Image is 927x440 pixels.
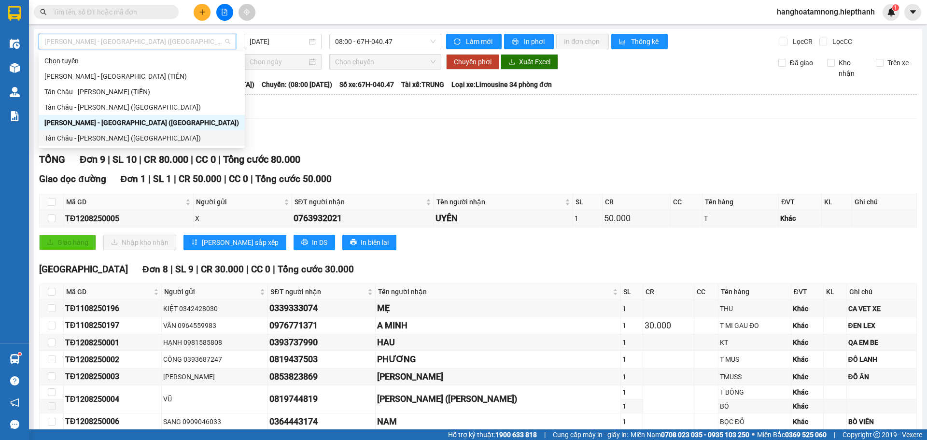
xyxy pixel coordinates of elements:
div: T [704,213,777,224]
div: UYÊN [435,212,571,225]
td: 0976771371 [268,317,376,334]
button: caret-down [904,4,921,21]
th: Ghi chú [847,284,917,300]
td: TĐ1208250002 [64,351,162,368]
div: VŨ [163,394,267,404]
td: 0393737990 [268,334,376,351]
span: Xuất Excel [519,57,550,67]
div: Khác [793,354,822,365]
div: Khác [793,337,822,348]
sup: 1 [18,353,21,355]
span: | [139,154,141,165]
span: Trên xe [884,57,913,68]
div: 1 [622,320,641,331]
th: SL [573,194,603,210]
span: Mã GD [66,197,183,207]
span: Tổng cước 30.000 [278,264,354,275]
span: printer [350,239,357,246]
div: 0976771371 [269,319,374,332]
div: TMUSS [720,371,789,382]
span: | [834,429,835,440]
strong: 1900 633 818 [495,431,537,439]
div: [PERSON_NAME] - [GEOGRAPHIC_DATA] (TIỀN) [44,71,239,82]
div: Chọn tuyến [44,56,239,66]
div: TĐ1208250004 [65,393,160,405]
div: 0819437503 [269,353,374,366]
span: Lọc CR [789,36,814,47]
span: | [224,173,226,185]
span: question-circle [10,376,19,385]
span: Tên người nhận [378,286,611,297]
div: Hồ Chí Minh - Tân Châu (Giường) [39,115,245,130]
span: Chuyến: (08:00 [DATE]) [262,79,332,90]
div: TĐ1108250196 [65,302,160,314]
div: Tân Châu - Hồ Chí Minh (Giường) [39,99,245,115]
span: | [174,173,176,185]
span: TỔNG [39,154,65,165]
span: Đơn 9 [80,154,105,165]
div: 1 [622,401,641,412]
div: T BÔNG [720,387,789,397]
span: sort-ascending [191,239,198,246]
button: printerIn biên lai [342,235,396,250]
span: Lọc CC [829,36,854,47]
div: Tân Châu - Hồ Chí Minh (TIỀN) [39,84,245,99]
span: Tên người nhận [436,197,563,207]
div: 0393737990 [269,336,374,349]
span: Tài xế: TRUNG [401,79,444,90]
div: [PERSON_NAME] ([PERSON_NAME]) [377,392,619,406]
td: MẸ [376,300,621,317]
div: BÓ [720,401,789,412]
td: 0819744819 [268,385,376,413]
span: CR 50.000 [179,173,222,185]
span: Số xe: 67H-040.47 [339,79,394,90]
td: UYÊN [434,210,573,227]
strong: 0708 023 035 - 0935 103 250 [661,431,749,439]
span: Mã GD [66,286,152,297]
div: Khác [793,371,822,382]
td: TĐ1208250005 [64,210,194,227]
span: | [273,264,275,275]
span: file-add [221,9,228,15]
button: aim [239,4,255,21]
td: 0339333074 [268,300,376,317]
div: ĐEN LEX [848,320,915,331]
span: SĐT người nhận [295,197,424,207]
div: 0853823869 [269,370,374,383]
span: SL 1 [153,173,171,185]
span: printer [512,38,520,46]
div: 30.000 [645,319,692,332]
div: 0364443174 [269,415,374,428]
button: sort-ascending[PERSON_NAME] sắp xếp [183,235,286,250]
h2: KHOA [51,16,233,46]
div: ĐÔ LANH [848,354,915,365]
img: warehouse-icon [10,354,20,364]
div: CÔNG 0393687247 [163,354,267,365]
div: 50.000 [604,212,668,225]
td: HÂN LÊ (TRẦN TRUNG) [376,385,621,413]
span: | [170,264,173,275]
span: | [191,154,193,165]
span: caret-down [909,8,917,16]
div: Tân Châu - Hồ Chí Minh (Giường) [39,130,245,146]
span: hanghoatamnong.hiepthanh [769,6,883,18]
span: [GEOGRAPHIC_DATA] [39,264,128,275]
span: CC 0 [196,154,216,165]
div: KIỆT 0342428030 [163,303,267,314]
span: Tổng cước 50.000 [255,173,332,185]
span: | [148,173,151,185]
strong: 0369 525 060 [785,431,827,439]
th: CR [643,284,694,300]
button: printerIn DS [294,235,335,250]
button: printerIn phơi [504,34,554,49]
th: SL [621,284,643,300]
span: notification [10,398,19,407]
span: CR 80.000 [144,154,188,165]
th: Ghi chú [852,194,917,210]
div: [PERSON_NAME] [163,371,267,382]
span: CC 0 [251,264,270,275]
td: TĐ1208250006 [64,413,162,430]
div: KT [720,337,789,348]
button: uploadGiao hàng [39,235,96,250]
span: plus [199,9,206,15]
